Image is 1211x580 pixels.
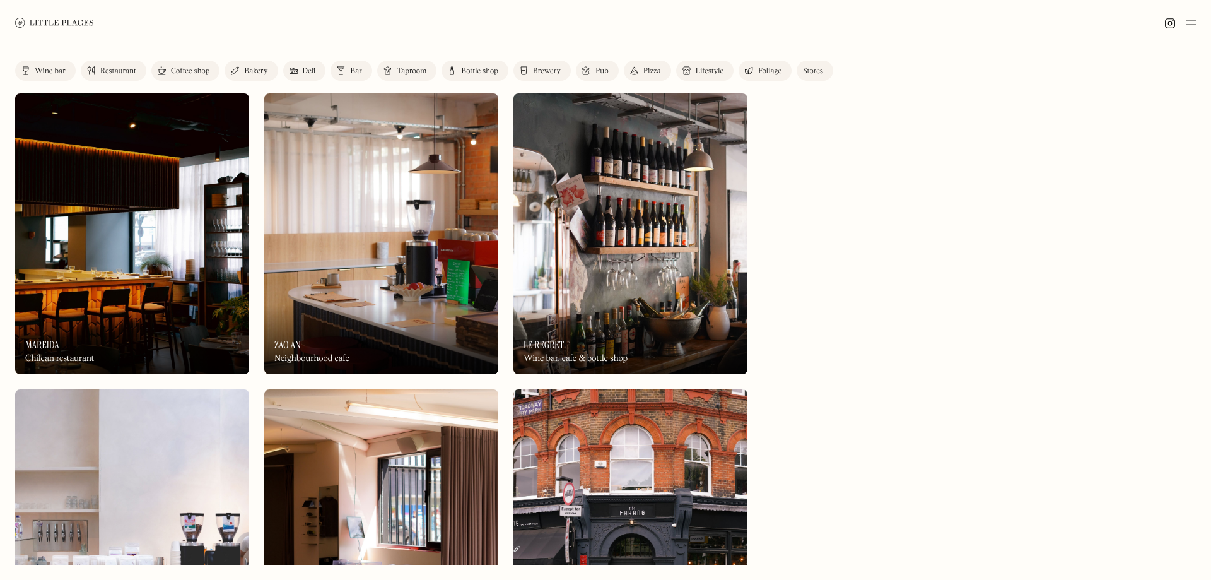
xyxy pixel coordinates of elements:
a: Bottle shop [442,61,508,81]
div: Chilean restaurant [25,353,94,364]
div: Stores [803,68,823,75]
div: Restaurant [100,68,136,75]
a: Zao AnZao AnZao AnNeighbourhood cafe [264,93,498,374]
div: Brewery [533,68,561,75]
div: Wine bar [35,68,66,75]
a: Pizza [624,61,671,81]
div: Taproom [397,68,426,75]
a: Stores [797,61,833,81]
a: MareidaMareidaMareidaChilean restaurant [15,93,249,374]
div: Coffee shop [171,68,209,75]
a: Le RegretLe RegretLe RegretWine bar, cafe & bottle shop [513,93,747,374]
a: Lifestyle [676,61,734,81]
img: Le Regret [513,93,747,374]
div: Lifestyle [696,68,723,75]
img: Zao An [264,93,498,374]
div: Pub [595,68,609,75]
h3: Le Regret [524,339,564,351]
a: Pub [576,61,619,81]
a: Restaurant [81,61,146,81]
h3: Zao An [274,339,301,351]
a: Coffee shop [151,61,219,81]
div: Pizza [643,68,661,75]
a: Taproom [377,61,436,81]
a: Brewery [513,61,571,81]
div: Bakery [244,68,267,75]
a: Deli [283,61,326,81]
a: Foliage [739,61,792,81]
div: Bar [350,68,362,75]
div: Neighbourhood cafe [274,353,349,364]
div: Deli [303,68,316,75]
div: Foliage [758,68,781,75]
a: Wine bar [15,61,76,81]
h3: Mareida [25,339,59,351]
div: Wine bar, cafe & bottle shop [524,353,628,364]
a: Bakery [225,61,278,81]
img: Mareida [15,93,249,374]
div: Bottle shop [461,68,498,75]
a: Bar [331,61,372,81]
